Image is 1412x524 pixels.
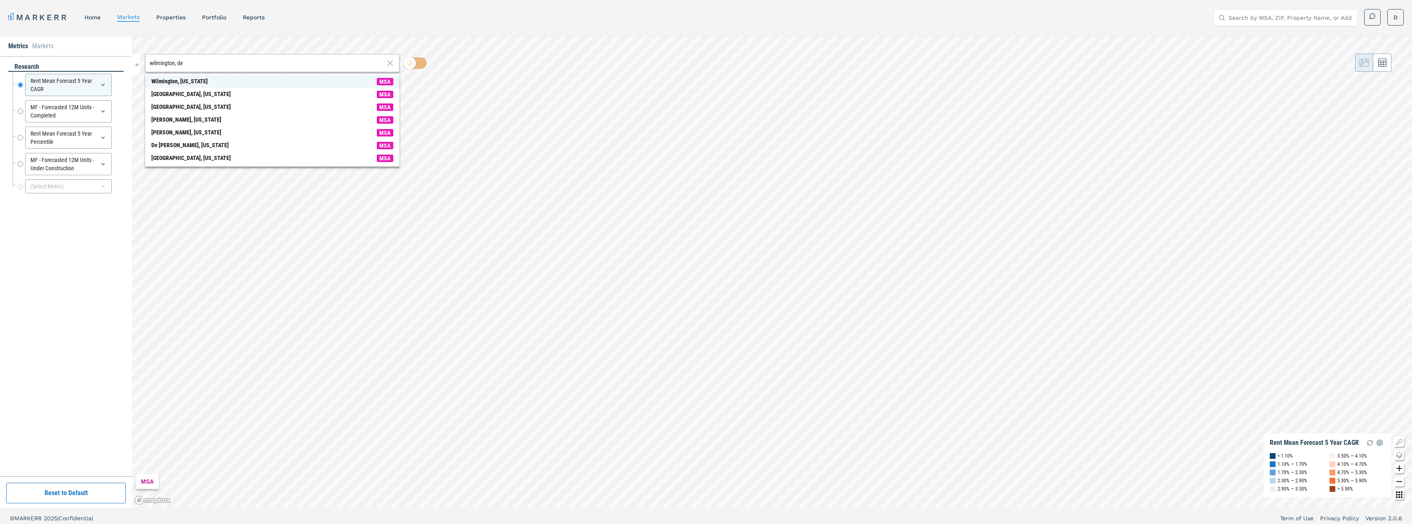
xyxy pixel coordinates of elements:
span: MSA [377,91,393,98]
span: 2025 | [44,515,59,522]
div: Rent Mean Forecast 5 Year Percentile [25,127,112,149]
div: 1.70% — 2.30% [1278,468,1307,477]
a: Term of Use [1280,514,1313,522]
img: Settings [1375,438,1385,448]
div: De [PERSON_NAME], [US_STATE] [151,141,229,150]
input: Search by MSA or ZIP Code [150,59,384,68]
div: Wilmington, [US_STATE] [151,77,208,86]
span: MSA [377,116,393,124]
div: > 5.90% [1337,485,1353,493]
div: research [8,62,124,72]
canvas: Map [132,36,1412,508]
span: MARKERR [14,515,44,522]
div: 1.10% — 1.70% [1278,460,1307,468]
button: Zoom in map button [1394,463,1404,473]
div: 5.30% — 5.90% [1337,477,1367,485]
span: Confidential [59,515,93,522]
a: Portfolio [202,14,226,21]
span: © [10,515,14,522]
div: [GEOGRAPHIC_DATA], [US_STATE] [151,103,231,111]
a: MARKERR [8,12,68,23]
span: Search Bar Suggestion Item: Denison, Kansas [145,126,399,139]
a: Privacy Policy [1320,514,1359,522]
span: Search Bar Suggestion Item: De Soto, Kansas [145,139,399,152]
a: markets [117,14,140,20]
span: D [1393,13,1398,21]
div: 2.30% — 2.90% [1278,477,1307,485]
div: Rent Mean Forecast 5 Year CAGR [1270,439,1359,447]
input: Search by MSA, ZIP, Property Name, or Address [1229,9,1352,26]
div: 4.10% — 4.70% [1337,460,1367,468]
div: [PERSON_NAME], [US_STATE] [151,128,221,137]
div: 2.90% — 3.50% [1278,485,1307,493]
a: reports [243,14,265,21]
li: Markets [32,41,54,51]
div: (Select Metric) [25,179,112,193]
button: Other options map button [1394,490,1404,500]
img: Reload Legend [1365,438,1375,448]
a: Version 2.0.6 [1365,514,1402,522]
span: MSA [377,129,393,136]
span: Search Bar Suggestion Item: Delia, Kansas [145,113,399,126]
div: MF - Forecasted 12M Units - Under Construction [25,153,112,175]
button: D [1387,9,1404,26]
button: Change style map button [1394,450,1404,460]
div: MF - Forecasted 12M Units - Completed [25,100,112,122]
li: Metrics [8,41,28,51]
div: Rent Mean Forecast 5 Year CAGR [25,74,112,96]
button: Show/Hide Legend Map Button [1394,437,1404,447]
span: Search Bar Suggestion Item: Wilmington, Ohio [145,88,399,101]
span: Search Bar Suggestion Item: Willington, Connecticut [145,101,399,113]
a: Mapbox logo [134,496,171,505]
span: MSA [377,155,393,162]
div: 3.50% — 4.10% [1337,452,1367,460]
span: Search Bar Suggestion Item: Wilmington, Delaware [145,75,399,88]
div: [PERSON_NAME], [US_STATE] [151,115,221,124]
span: MSA [377,103,393,111]
div: [GEOGRAPHIC_DATA], [US_STATE] [151,154,231,162]
span: MSA [377,142,393,149]
button: Zoom out map button [1394,477,1404,486]
button: Reset to Default [6,483,126,503]
div: < 1.10% [1278,452,1293,460]
span: Search Bar Suggestion Item: Denton, Kansas [145,152,399,164]
div: MSA [136,474,159,489]
div: [GEOGRAPHIC_DATA], [US_STATE] [151,90,231,99]
a: home [85,14,101,21]
span: MSA [377,78,393,85]
div: 4.70% — 5.30% [1337,468,1367,477]
a: properties [156,14,186,21]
